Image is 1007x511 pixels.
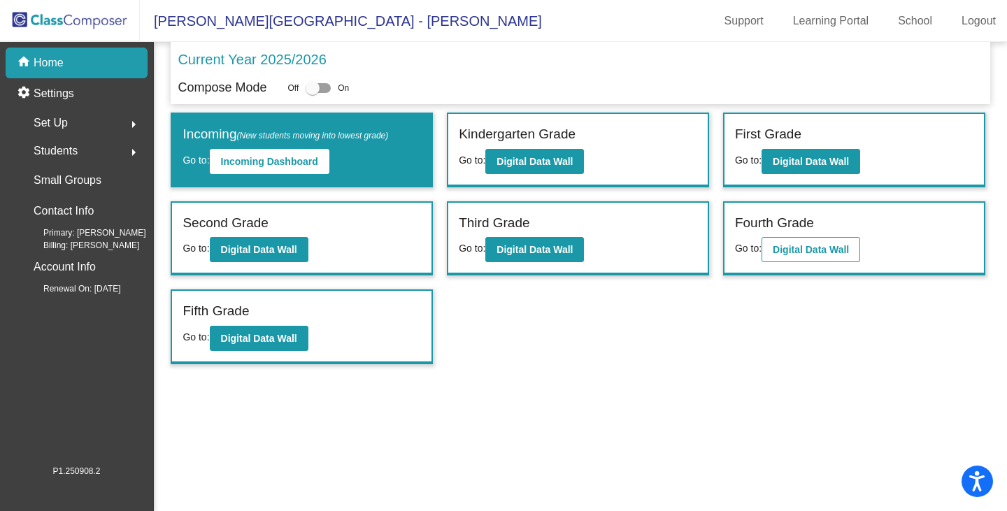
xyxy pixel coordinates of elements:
[459,213,529,233] label: Third Grade
[287,82,299,94] span: Off
[183,213,269,233] label: Second Grade
[773,156,849,167] b: Digital Data Wall
[210,149,329,174] button: Incoming Dashboard
[140,10,542,32] span: [PERSON_NAME][GEOGRAPHIC_DATA] - [PERSON_NAME]
[773,244,849,255] b: Digital Data Wall
[782,10,880,32] a: Learning Portal
[210,237,308,262] button: Digital Data Wall
[34,85,74,102] p: Settings
[210,326,308,351] button: Digital Data Wall
[237,131,389,141] span: (New students moving into lowest grade)
[887,10,943,32] a: School
[221,244,297,255] b: Digital Data Wall
[183,301,249,322] label: Fifth Grade
[497,156,573,167] b: Digital Data Wall
[735,124,801,145] label: First Grade
[34,113,68,133] span: Set Up
[459,154,485,166] span: Go to:
[34,55,64,71] p: Home
[34,257,96,277] p: Account Info
[183,124,388,145] label: Incoming
[735,154,762,166] span: Go to:
[17,55,34,71] mat-icon: home
[21,239,139,252] span: Billing: [PERSON_NAME]
[459,124,576,145] label: Kindergarten Grade
[125,144,142,161] mat-icon: arrow_right
[950,10,1007,32] a: Logout
[221,333,297,344] b: Digital Data Wall
[125,116,142,133] mat-icon: arrow_right
[21,226,146,239] span: Primary: [PERSON_NAME]
[183,154,209,166] span: Go to:
[735,243,762,254] span: Go to:
[34,201,94,221] p: Contact Info
[183,243,209,254] span: Go to:
[21,282,120,295] span: Renewal On: [DATE]
[178,49,326,70] p: Current Year 2025/2026
[178,78,266,97] p: Compose Mode
[762,237,860,262] button: Digital Data Wall
[34,141,78,161] span: Students
[485,237,584,262] button: Digital Data Wall
[762,149,860,174] button: Digital Data Wall
[735,213,814,233] label: Fourth Grade
[183,331,209,343] span: Go to:
[459,243,485,254] span: Go to:
[17,85,34,102] mat-icon: settings
[221,156,318,167] b: Incoming Dashboard
[485,149,584,174] button: Digital Data Wall
[34,171,101,190] p: Small Groups
[338,82,349,94] span: On
[713,10,775,32] a: Support
[497,244,573,255] b: Digital Data Wall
